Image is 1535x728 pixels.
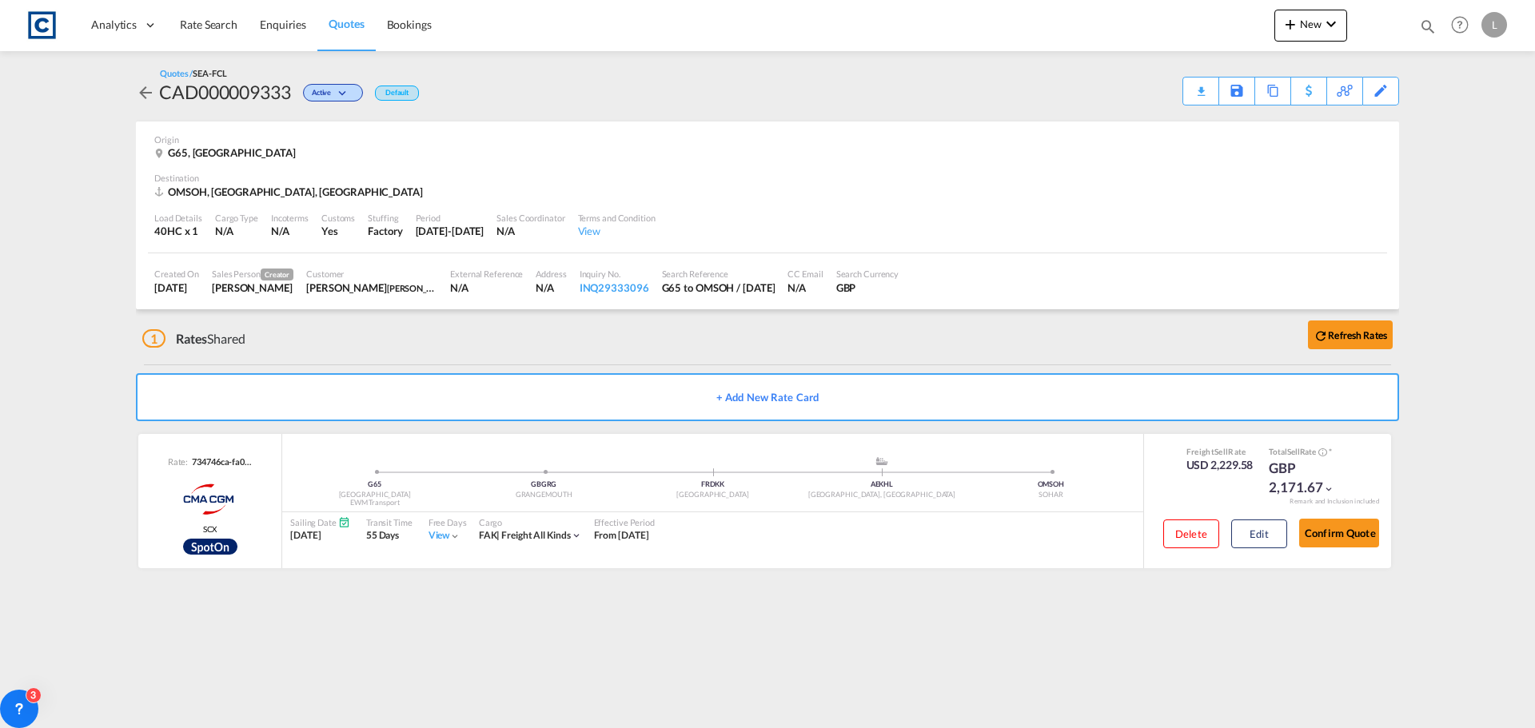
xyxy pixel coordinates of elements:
[291,79,367,105] div: Change Status Here
[142,330,245,348] div: Shared
[1446,11,1473,38] span: Help
[1327,447,1332,456] span: Subject to Remarks
[1446,11,1481,40] div: Help
[429,516,467,528] div: Free Days
[91,17,137,33] span: Analytics
[496,212,564,224] div: Sales Coordinator
[628,490,797,500] div: [GEOGRAPHIC_DATA]
[154,133,1381,145] div: Origin
[180,18,237,31] span: Rate Search
[154,212,202,224] div: Load Details
[496,529,500,541] span: |
[536,280,566,295] div: N/A
[449,531,460,542] md-icon: icon-chevron-down
[496,224,564,238] div: N/A
[136,79,159,105] div: icon-arrow-left
[479,529,502,541] span: FAK
[154,145,300,160] div: G65, United Kingdom
[1314,328,1328,343] md-icon: icon-refresh
[154,268,199,280] div: Created On
[662,268,775,280] div: Search Reference
[136,373,1399,421] button: + Add New Rate Card
[193,68,226,78] span: SEA-FCL
[154,224,202,238] div: 40HC x 1
[154,185,427,199] div: OMSOH, Sohar, Middle East
[142,329,165,348] span: 1
[303,84,363,101] div: Change Status Here
[967,479,1135,490] div: OMSOH
[387,18,432,31] span: Bookings
[1308,320,1393,349] button: icon-refreshRefresh Rates
[387,281,489,294] span: [PERSON_NAME] Logisitcs
[1214,447,1228,456] span: Sell
[1322,14,1341,34] md-icon: icon-chevron-down
[571,530,582,541] md-icon: icon-chevron-down
[1231,519,1287,548] button: Edit
[1481,12,1507,38] div: L
[312,88,335,103] span: Active
[787,280,823,295] div: N/A
[338,516,350,528] md-icon: Schedules Available
[1316,447,1327,459] button: Spot Rates are dynamic & can fluctuate with time
[836,280,899,295] div: GBP
[368,224,402,238] div: Factory Stuffing
[159,79,291,105] div: CAD000009333
[329,17,364,30] span: Quotes
[450,280,523,295] div: N/A
[212,268,293,280] div: Sales Person
[1269,459,1349,497] div: GBP 2,171.67
[261,269,293,280] span: Creator
[479,529,571,543] div: freight all kinds
[580,268,649,280] div: Inquiry No.
[578,212,656,224] div: Terms and Condition
[836,268,899,280] div: Search Currency
[188,455,252,467] div: 734746ca-fa00-462a-81a4-edc9f0925584.d36160dc-e59a-3718-ade5-df0c0b06e925
[459,479,628,490] div: GBGRG
[366,516,413,528] div: Transit Time
[290,490,459,500] div: [GEOGRAPHIC_DATA]
[1219,78,1254,105] div: Save As Template
[260,18,306,31] span: Enquiries
[306,268,437,280] div: Customer
[183,539,237,555] div: Rollable available
[366,529,413,543] div: 55 Days
[797,479,966,490] div: AEKHL
[154,172,1381,184] div: Destination
[160,67,227,79] div: Quotes /SEA-FCL
[1191,80,1210,92] md-icon: icon-download
[1281,14,1300,34] md-icon: icon-plus 400-fg
[271,212,309,224] div: Incoterms
[176,331,208,346] span: Rates
[1186,457,1254,473] div: USD 2,229.58
[479,516,582,528] div: Cargo
[321,224,355,238] div: Yes
[594,529,649,543] div: From 08 Aug 2025
[321,212,355,224] div: Customs
[368,212,402,224] div: Stuffing
[136,83,155,102] md-icon: icon-arrow-left
[1323,483,1334,495] md-icon: icon-chevron-down
[335,90,354,98] md-icon: icon-chevron-down
[1299,519,1379,547] button: Confirm Quote
[578,224,656,238] div: View
[271,224,289,238] div: N/A
[536,268,566,280] div: Address
[1328,329,1387,341] b: Refresh Rates
[1163,519,1219,548] button: Delete
[594,529,649,541] span: From [DATE]
[662,280,775,295] div: G65 to OMSOH / 14 Aug 2025
[580,280,649,295] div: INQ29333096
[169,479,250,519] img: CMACGM Spot
[450,268,523,280] div: External Reference
[375,86,419,101] div: Default
[1287,447,1300,456] span: Sell
[306,280,437,295] div: Andrea Locarno
[416,212,484,224] div: Period
[1186,446,1254,457] div: Freight Rate
[183,539,237,555] img: CMA_CGM_Spot.png
[1274,10,1347,42] button: icon-plus 400-fgNewicon-chevron-down
[429,529,461,543] div: Viewicon-chevron-down
[967,490,1135,500] div: SOHAR
[459,490,628,500] div: GRANGEMOUTH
